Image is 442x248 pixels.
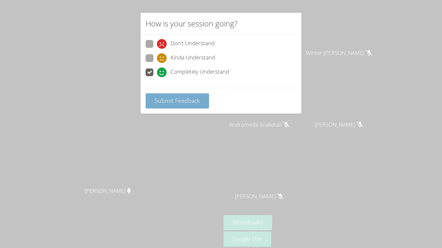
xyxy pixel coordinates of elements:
h2: How is your session going? [146,18,238,29]
button: Submit Feedback [146,93,209,108]
span: Don't Understand [171,39,215,49]
span: Kinda Understand [171,53,215,63]
span: Completely Understand [171,67,229,77]
span: Submit Feedback [155,97,200,104]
